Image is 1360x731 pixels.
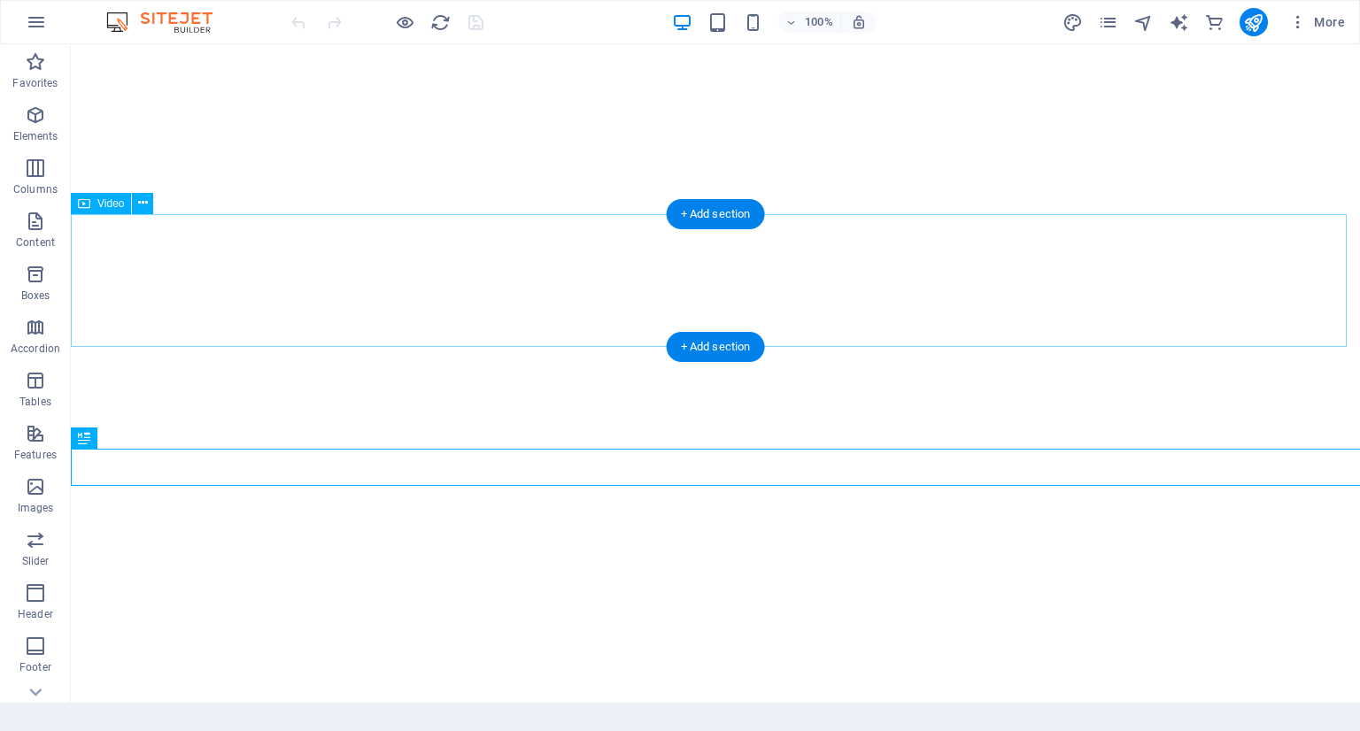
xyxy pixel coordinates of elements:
[778,12,841,33] button: 100%
[667,332,765,362] div: + Add section
[1289,13,1345,31] span: More
[16,235,55,250] p: Content
[430,12,451,33] i: Reload page
[1282,8,1352,36] button: More
[394,12,415,33] button: Click here to leave preview mode and continue editing
[18,501,54,515] p: Images
[102,12,235,33] img: Editor Logo
[1062,12,1084,33] button: design
[13,182,58,196] p: Columns
[429,12,451,33] button: reload
[1243,12,1263,33] i: Publish
[667,199,765,229] div: + Add section
[19,395,51,409] p: Tables
[1240,8,1268,36] button: publish
[1204,12,1225,33] i: Commerce
[851,14,867,30] i: On resize automatically adjust zoom level to fit chosen device.
[1098,12,1118,33] i: Pages (Ctrl+Alt+S)
[18,607,53,621] p: Header
[12,76,58,90] p: Favorites
[14,448,57,462] p: Features
[1133,12,1155,33] button: navigator
[19,660,51,674] p: Footer
[1133,12,1154,33] i: Navigator
[21,289,50,303] p: Boxes
[13,129,58,143] p: Elements
[1062,12,1083,33] i: Design (Ctrl+Alt+Y)
[97,198,124,209] span: Video
[805,12,833,33] h6: 100%
[1169,12,1190,33] button: text_generator
[1098,12,1119,33] button: pages
[1169,12,1189,33] i: AI Writer
[1204,12,1225,33] button: commerce
[22,554,50,568] p: Slider
[11,342,60,356] p: Accordion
